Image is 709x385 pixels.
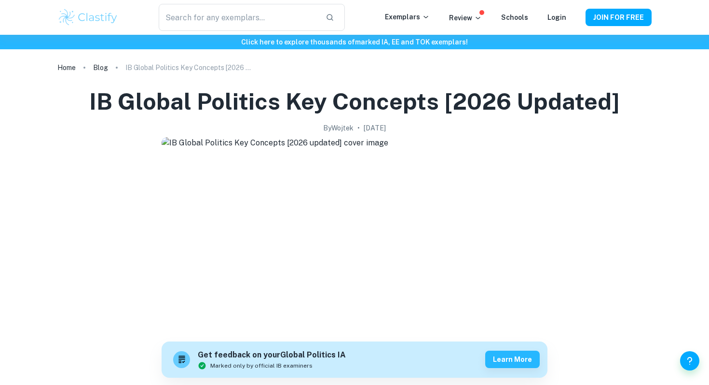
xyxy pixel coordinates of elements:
a: Schools [501,14,528,21]
img: Clastify logo [57,8,119,27]
a: Login [547,14,566,21]
button: Learn more [485,351,540,368]
img: IB Global Politics Key Concepts [2026 updated] cover image [162,137,547,330]
p: IB Global Politics Key Concepts [2026 updated] [125,62,251,73]
span: Marked only by official IB examiners [210,361,313,370]
p: Review [449,13,482,23]
a: Blog [93,61,108,74]
input: Search for any exemplars... [159,4,318,31]
h6: Click here to explore thousands of marked IA, EE and TOK exemplars ! [2,37,707,47]
h2: [DATE] [364,123,386,133]
button: JOIN FOR FREE [586,9,652,26]
a: Get feedback on yourGlobal Politics IAMarked only by official IB examinersLearn more [162,342,547,378]
h1: IB Global Politics Key Concepts [2026 updated] [89,86,620,117]
h2: By Wojtek [323,123,354,133]
p: Exemplars [385,12,430,22]
a: Home [57,61,76,74]
h6: Get feedback on your Global Politics IA [198,349,346,361]
button: Help and Feedback [680,351,699,371]
p: • [357,123,360,133]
